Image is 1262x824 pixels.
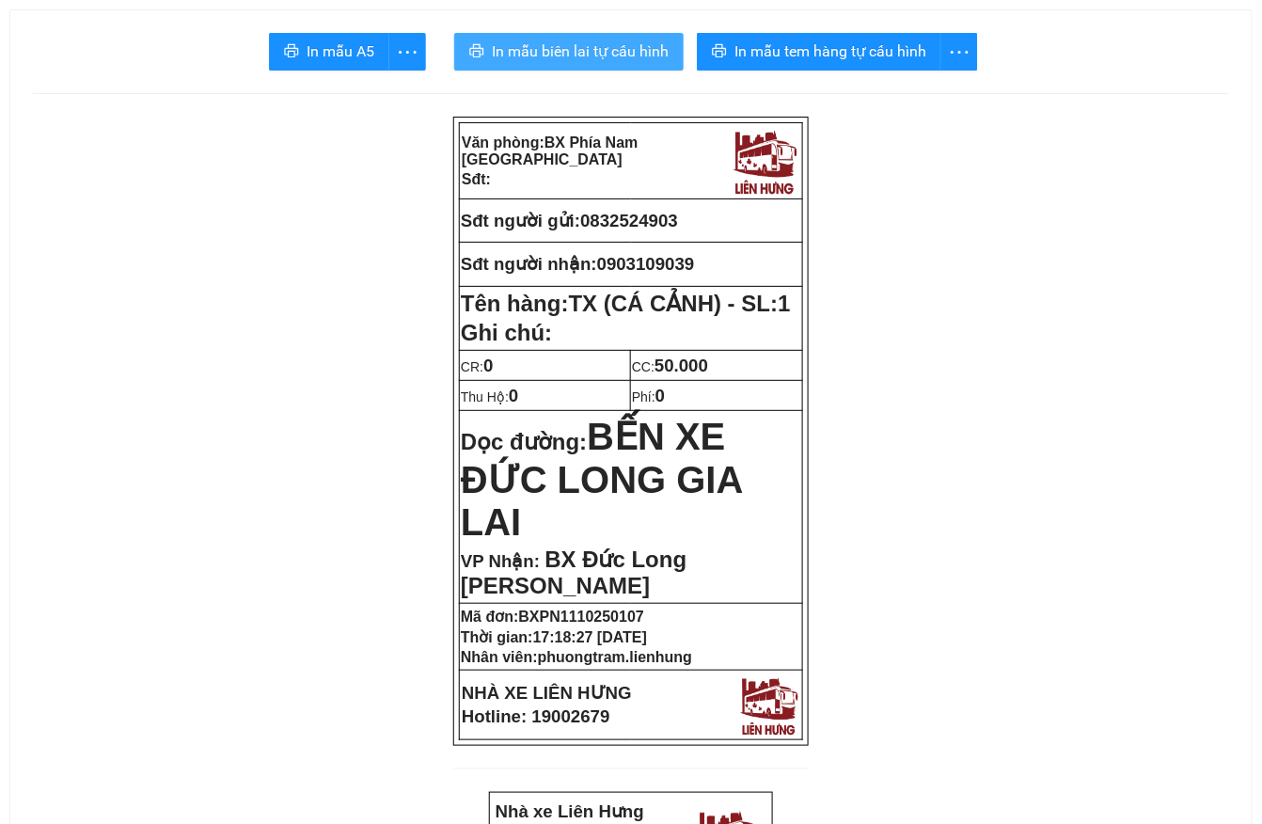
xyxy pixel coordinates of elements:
[284,43,299,61] span: printer
[941,40,977,64] span: more
[462,135,639,167] span: BX Phía Nam [GEOGRAPHIC_DATA]
[461,359,494,374] span: CR:
[533,629,648,645] span: 17:18:27 [DATE]
[388,33,426,71] button: more
[655,356,708,375] span: 50.000
[655,386,665,405] span: 0
[712,43,727,61] span: printer
[462,706,610,726] strong: Hotline: 19002679
[736,673,801,737] img: logo
[461,211,580,230] strong: Sđt người gửi:
[462,135,639,167] strong: Văn phòng:
[597,254,695,274] span: 0903109039
[461,629,647,645] strong: Thời gian:
[461,416,742,543] span: BẾN XE ĐỨC LONG GIA LAI
[269,33,389,71] button: printerIn mẫu A5
[940,33,978,71] button: more
[632,359,708,374] span: CC:
[462,171,491,187] strong: Sđt:
[461,649,692,665] strong: Nhân viên:
[461,389,518,404] span: Thu Hộ:
[729,125,800,197] img: logo
[569,291,791,316] span: TX (CÁ CẢNH) - SL:
[389,40,425,64] span: more
[461,547,686,598] span: BX Đức Long [PERSON_NAME]
[307,40,374,63] span: In mẫu A5
[462,683,632,703] strong: NHÀ XE LIÊN HƯNG
[469,43,484,61] span: printer
[519,609,644,625] span: BXPN1110250107
[632,389,665,404] span: Phí:
[461,429,742,540] strong: Dọc đường:
[483,356,493,375] span: 0
[509,386,518,405] span: 0
[492,40,669,63] span: In mẫu biên lai tự cấu hình
[538,649,692,665] span: phuongtram.lienhung
[454,33,684,71] button: printerIn mẫu biên lai tự cấu hình
[461,291,791,316] strong: Tên hàng:
[461,254,597,274] strong: Sđt người nhận:
[461,609,644,625] strong: Mã đơn:
[580,211,678,230] span: 0832524903
[461,551,540,571] span: VP Nhận:
[461,320,552,345] span: Ghi chú:
[496,801,644,821] strong: Nhà xe Liên Hưng
[778,291,790,316] span: 1
[734,40,926,63] span: In mẫu tem hàng tự cấu hình
[697,33,941,71] button: printerIn mẫu tem hàng tự cấu hình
